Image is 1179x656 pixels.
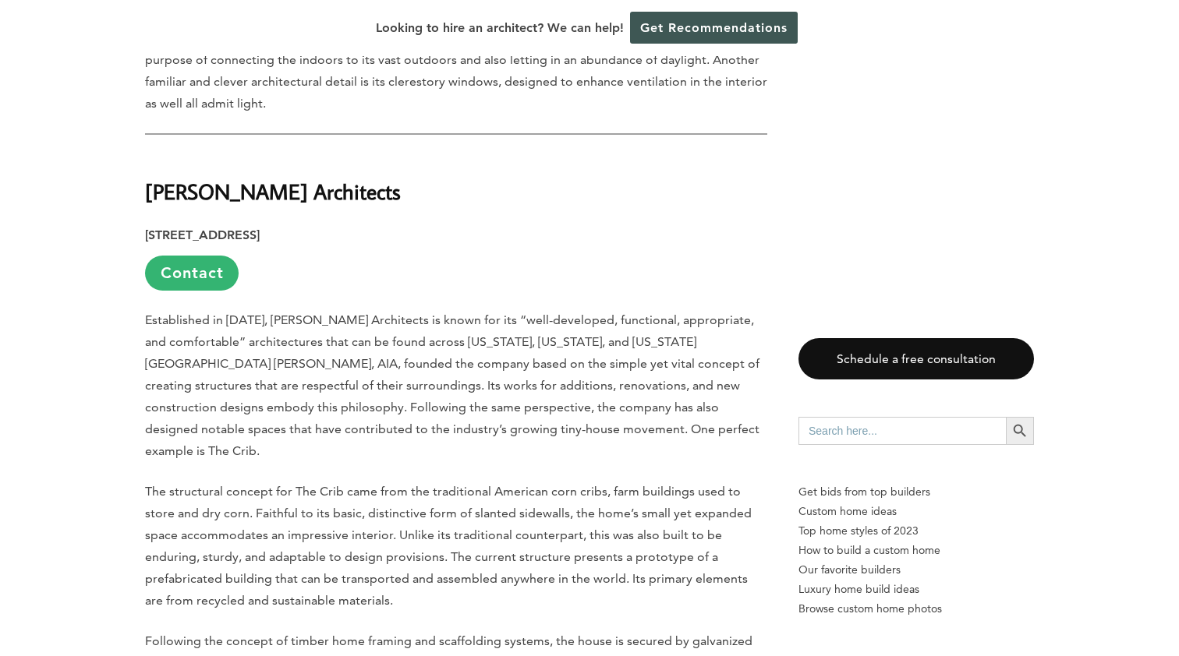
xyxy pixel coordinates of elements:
[798,338,1034,379] a: Schedule a free consultation
[145,481,767,612] p: The structural concept for The Crib came from the traditional American corn cribs, farm buildings...
[798,560,1034,580] a: Our favorite builders
[798,482,1034,502] p: Get bids from top builders
[145,178,401,205] strong: [PERSON_NAME] Architects
[798,580,1034,599] a: Luxury home build ideas
[145,309,767,462] p: Established in [DATE], [PERSON_NAME] Architects is known for its “well-developed, functional, app...
[798,502,1034,521] a: Custom home ideas
[145,256,239,291] a: Contact
[145,227,260,242] strong: [STREET_ADDRESS]
[798,521,1034,541] a: Top home styles of 2023
[798,541,1034,560] a: How to build a custom home
[798,417,1006,445] input: Search here...
[798,599,1034,619] a: Browse custom home photos
[630,12,798,44] a: Get Recommendations
[1011,422,1029,439] svg: Search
